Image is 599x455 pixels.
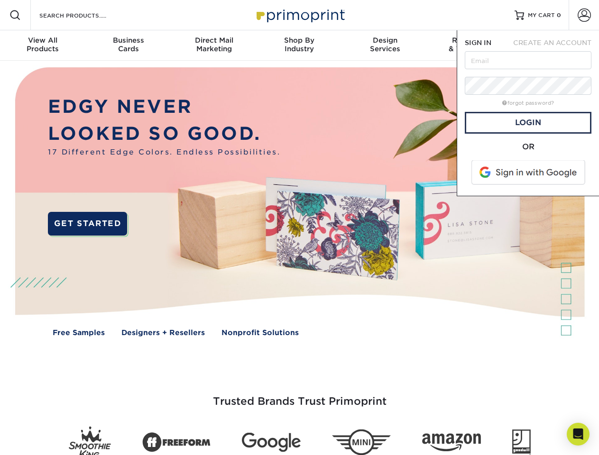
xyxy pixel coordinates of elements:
h3: Trusted Brands Trust Primoprint [22,373,577,419]
input: Email [465,51,591,69]
span: Shop By [257,36,342,45]
img: Google [242,433,301,452]
a: DesignServices [342,30,428,61]
span: Design [342,36,428,45]
div: Marketing [171,36,257,53]
iframe: Google Customer Reviews [2,426,81,452]
span: Direct Mail [171,36,257,45]
a: GET STARTED [48,212,127,236]
div: Cards [85,36,171,53]
a: Login [465,112,591,134]
img: Goodwill [512,429,531,455]
a: forgot password? [502,100,554,106]
div: Open Intercom Messenger [567,423,590,446]
a: Resources& Templates [428,30,513,61]
a: BusinessCards [85,30,171,61]
a: Free Samples [53,328,105,338]
div: OR [465,141,591,153]
div: Industry [257,36,342,53]
span: 17 Different Edge Colors. Endless Possibilities. [48,147,280,158]
div: Services [342,36,428,53]
span: Business [85,36,171,45]
p: EDGY NEVER [48,93,280,120]
span: SIGN IN [465,39,491,46]
span: CREATE AN ACCOUNT [513,39,591,46]
a: Nonprofit Solutions [221,328,299,338]
input: SEARCH PRODUCTS..... [38,9,131,21]
span: Resources [428,36,513,45]
img: Primoprint [252,5,347,25]
div: & Templates [428,36,513,53]
span: MY CART [528,11,555,19]
a: Direct MailMarketing [171,30,257,61]
a: Designers + Resellers [121,328,205,338]
img: Amazon [422,434,481,452]
a: Shop ByIndustry [257,30,342,61]
p: LOOKED SO GOOD. [48,120,280,147]
span: 0 [557,12,561,18]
